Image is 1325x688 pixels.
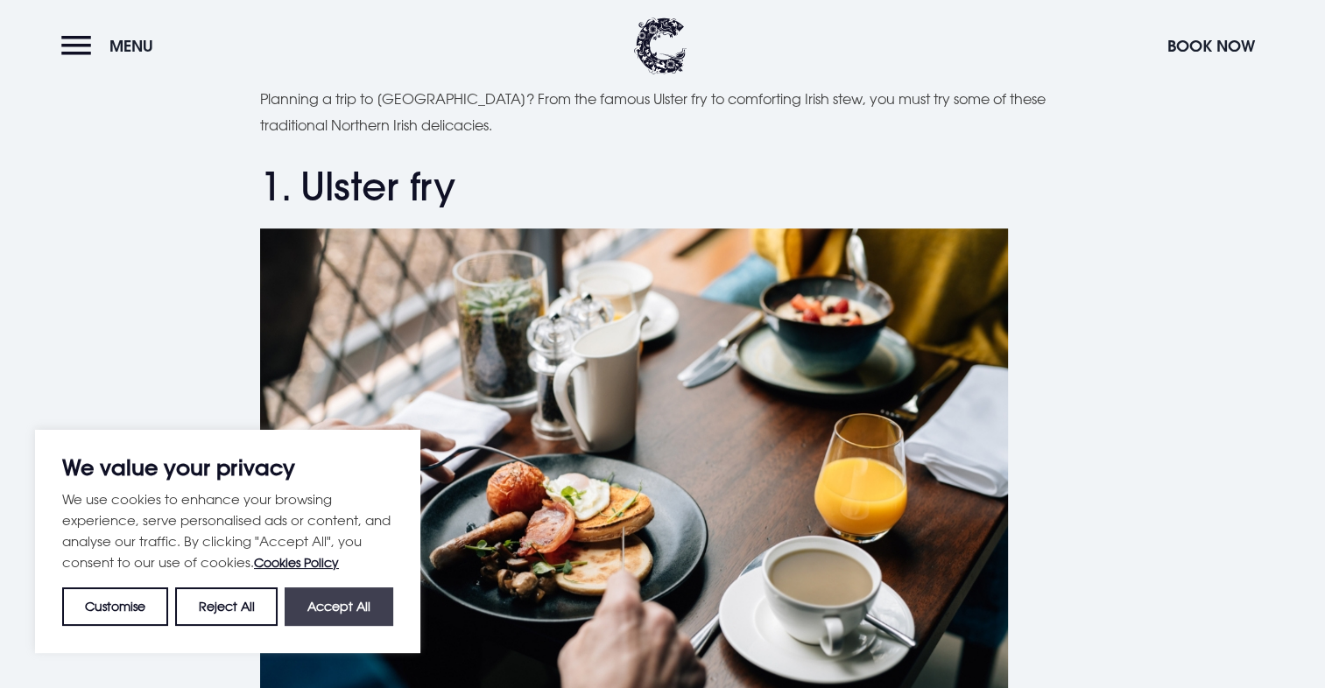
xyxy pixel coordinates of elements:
[109,36,153,56] span: Menu
[62,488,393,573] p: We use cookies to enhance your browsing experience, serve personalised ads or content, and analys...
[260,86,1066,139] p: Planning a trip to [GEOGRAPHIC_DATA]? From the famous Ulster fry to comforting Irish stew, you mu...
[62,587,168,626] button: Customise
[35,430,420,653] div: We value your privacy
[61,27,162,65] button: Menu
[175,587,277,626] button: Reject All
[634,18,687,74] img: Clandeboye Lodge
[285,587,393,626] button: Accept All
[260,164,1066,210] h2: 1. Ulster fry
[254,555,339,570] a: Cookies Policy
[1159,27,1264,65] button: Book Now
[62,457,393,478] p: We value your privacy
